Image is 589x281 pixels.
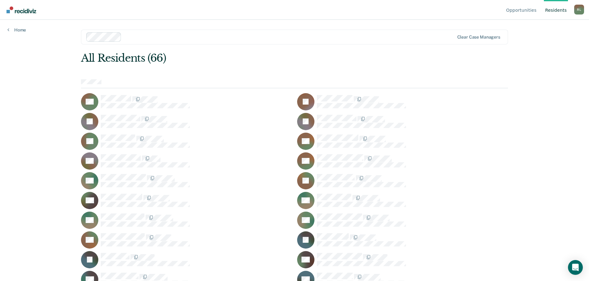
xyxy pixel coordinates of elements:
a: Home [7,27,26,33]
img: Recidiviz [6,6,36,13]
div: All Residents (66) [81,52,423,64]
div: Open Intercom Messenger [568,260,583,275]
button: Profile dropdown button [574,5,584,14]
div: Clear case managers [457,35,500,40]
div: R L [574,5,584,14]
